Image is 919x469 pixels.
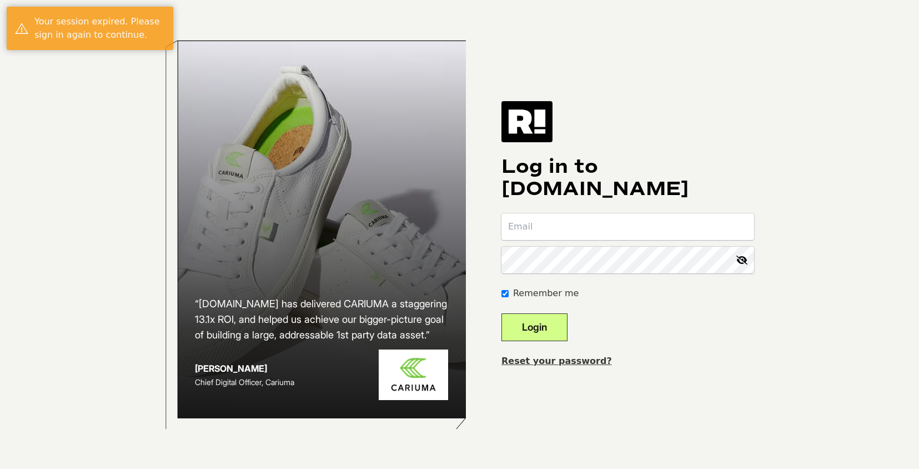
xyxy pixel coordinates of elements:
[195,377,294,387] span: Chief Digital Officer, Cariuma
[501,356,612,366] a: Reset your password?
[379,350,448,400] img: Cariuma
[195,363,267,374] strong: [PERSON_NAME]
[501,101,553,142] img: Retention.com
[513,287,579,300] label: Remember me
[501,313,568,341] button: Login
[501,156,754,200] h1: Log in to [DOMAIN_NAME]
[501,213,754,240] input: Email
[34,15,165,42] div: Your session expired. Please sign in again to continue.
[195,296,448,343] h2: “[DOMAIN_NAME] has delivered CARIUMA a staggering 13.1x ROI, and helped us achieve our bigger-pic...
